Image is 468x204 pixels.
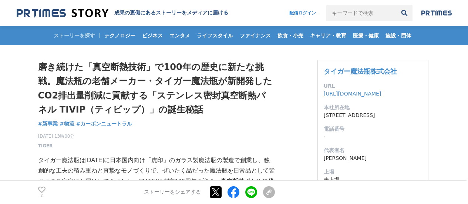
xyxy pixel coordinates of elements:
[144,189,201,196] p: ストーリーをシェアする
[237,26,274,45] a: ファイナンス
[324,176,422,184] dd: 未上場
[76,120,132,127] span: #カーボンニュートラル
[38,60,275,117] h1: 磨き続けた「真空断熱技術」で100年の歴史に新たな挑戦。魔法瓶の老舗メーカー・タイガー魔法瓶が新開発したCO2排出量削減に貢献する「ステンレス密封真空断熱パネル TIVIP（ティビップ）」の誕生秘話
[194,26,236,45] a: ライフスタイル
[396,5,413,21] button: 検索
[275,26,306,45] a: 飲食・小売
[324,67,397,75] a: タイガー魔法瓶株式会社
[324,147,422,154] dt: 代表者名
[383,26,414,45] a: 施設・団体
[324,104,422,111] dt: 本社所在地
[38,133,75,140] span: [DATE] 13時00分
[326,5,396,21] input: キーワードで検索
[282,5,323,21] a: 配信ログイン
[101,32,138,39] span: テクノロジー
[383,32,414,39] span: 施設・団体
[60,120,74,128] a: #物流
[101,26,138,45] a: テクノロジー
[166,26,193,45] a: エンタメ
[324,154,422,162] dd: [PERSON_NAME]
[324,111,422,119] dd: [STREET_ADDRESS]
[139,32,166,39] span: ビジネス
[307,26,349,45] a: キャリア・教育
[421,10,452,16] img: prtimes
[237,32,274,39] span: ファイナンス
[324,125,422,133] dt: 電話番号
[76,120,132,128] a: #カーボンニュートラル
[166,32,193,39] span: エンタメ
[307,32,349,39] span: キャリア・教育
[194,32,236,39] span: ライフスタイル
[275,32,306,39] span: 飲食・小売
[60,120,74,127] span: #物流
[324,168,422,176] dt: 上場
[38,120,58,127] span: #新事業
[38,194,46,198] p: 2
[324,133,422,141] dd: -
[324,91,381,97] a: [URL][DOMAIN_NAME]
[17,8,228,18] a: 成果の裏側にあるストーリーをメディアに届ける 成果の裏側にあるストーリーをメディアに届ける
[114,10,228,16] h2: 成果の裏側にあるストーリーをメディアに届ける
[38,120,58,128] a: #新事業
[17,8,108,18] img: 成果の裏側にあるストーリーをメディアに届ける
[350,32,382,39] span: 医療・健康
[38,143,53,149] a: TIGER
[350,26,382,45] a: 医療・健康
[139,26,166,45] a: ビジネス
[324,82,422,90] dt: URL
